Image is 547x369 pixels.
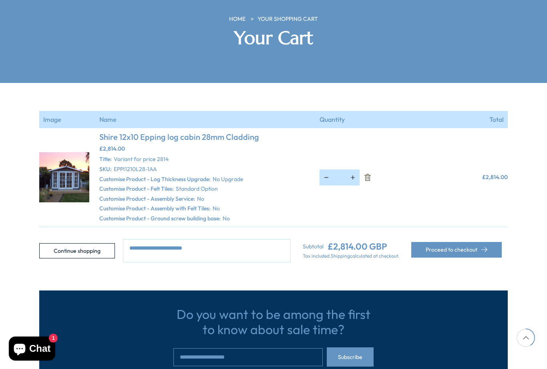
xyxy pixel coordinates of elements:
[331,253,350,260] a: Shipping
[482,173,508,181] span: £2,814.00
[99,175,211,183] dt: Customise Product - Log Thickness Upgrade:
[411,242,502,258] button: Proceed to checkout
[39,243,115,258] a: Continue shopping
[360,173,368,181] a: Remove Shire 12x10 Epping log cabin 28mm Cladding - Variant for price 2814
[257,15,318,23] a: Your Shopping Cart
[176,185,218,193] dd: Standard Option
[213,175,243,183] dd: No Upgrade
[99,205,211,213] dt: Customise Product - Assembly with Felt Tiles:
[213,205,220,213] dd: No
[39,111,95,128] th: Image
[328,242,387,251] ins: £2,814.00 GBP
[422,111,508,128] th: Total
[303,242,399,251] div: Subtotal
[114,165,157,173] dd: EPPI1210L28-1AA
[99,185,174,193] dt: Customise Product - Felt Tiles:
[39,152,89,202] img: Epping-Copy_a4f670d9-dd66-4bc6-aa6b-54190dea652d_125x.jpg
[99,155,112,163] dt: Title:
[303,253,399,260] p: Tax included. calculated at checkout.
[327,347,374,367] button: Subscribe
[99,146,312,151] div: £2,814.00
[6,337,58,363] inbox-online-store-chat: Shopify online store chat
[223,215,230,223] dd: No
[316,111,422,128] th: Quantity
[99,165,112,173] dt: SKU:
[173,306,374,337] h3: Do you want to be among the first to know about sale time?
[99,215,221,223] dt: Customise Product - Ground screw building base:
[338,354,362,360] span: Subscribe
[333,170,346,185] input: Quantity for Shire 12x10 Epping log cabin 28mm Cladding
[99,132,259,142] a: Shire 12x10 Epping log cabin 28mm Cladding
[99,195,195,203] dt: Customise Product - Assembly Service:
[114,155,169,163] dd: Variant for price 2814
[229,15,245,23] a: HOME
[159,27,388,49] h2: Your Cart
[95,111,316,128] th: Name
[197,195,204,203] dd: No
